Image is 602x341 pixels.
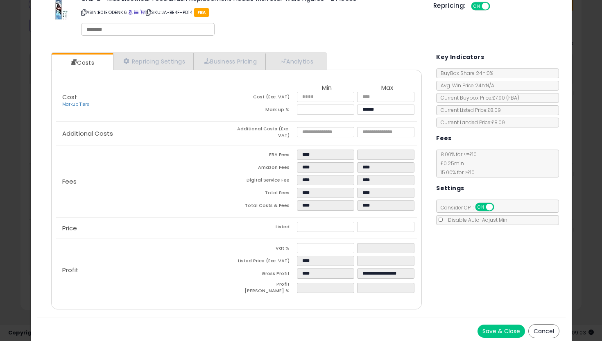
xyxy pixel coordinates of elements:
[444,216,507,223] span: Disable Auto-Adjust Min
[436,133,452,143] h5: Fees
[436,52,484,62] h5: Key Indicators
[56,94,237,108] p: Cost
[493,204,506,211] span: OFF
[437,151,477,176] span: 8.00 % for <= £10
[52,55,112,71] a: Costs
[433,2,466,9] h5: Repricing:
[478,325,525,338] button: Save & Close
[528,324,559,338] button: Cancel
[194,53,265,70] a: Business Pricing
[436,183,464,193] h5: Settings
[236,243,296,256] td: Vat %
[437,204,505,211] span: Consider CPT:
[265,53,326,70] a: Analytics
[56,267,237,273] p: Profit
[113,53,194,70] a: Repricing Settings
[128,9,133,16] a: BuyBox page
[236,150,296,162] td: FBA Fees
[506,94,519,101] span: ( FBA )
[236,92,296,105] td: Cost (Exc. VAT)
[140,9,145,16] a: Your listing only
[437,82,494,89] span: Avg. Win Price 24h: N/A
[437,107,501,114] span: Current Listed Price: £8.09
[236,105,296,117] td: Mark up %
[476,204,486,211] span: ON
[236,268,296,281] td: Gross Profit
[236,162,296,175] td: Amazon Fees
[437,160,464,167] span: £0.25 min
[62,101,89,107] a: Markup Tiers
[236,256,296,268] td: Listed Price (Exc. VAT)
[492,94,519,101] span: £7.90
[489,3,502,10] span: OFF
[437,70,493,77] span: BuyBox Share 24h: 0%
[236,222,296,234] td: Listed
[236,126,296,141] td: Additional Costs (Exc. VAT)
[437,169,475,176] span: 15.00 % for > £10
[236,281,296,296] td: Profit [PERSON_NAME] %
[437,119,505,126] span: Current Landed Price: £8.09
[81,6,421,19] p: ASIN: B01EODENK6 | SKU: JA-BE4F-PD14
[437,94,519,101] span: Current Buybox Price:
[297,84,357,92] th: Min
[236,188,296,200] td: Total Fees
[194,8,209,17] span: FBA
[56,178,237,185] p: Fees
[236,175,296,188] td: Digital Service Fee
[56,225,237,232] p: Price
[357,84,417,92] th: Max
[134,9,138,16] a: All offer listings
[56,130,237,137] p: Additional Costs
[472,3,482,10] span: ON
[236,200,296,213] td: Total Costs & Fees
